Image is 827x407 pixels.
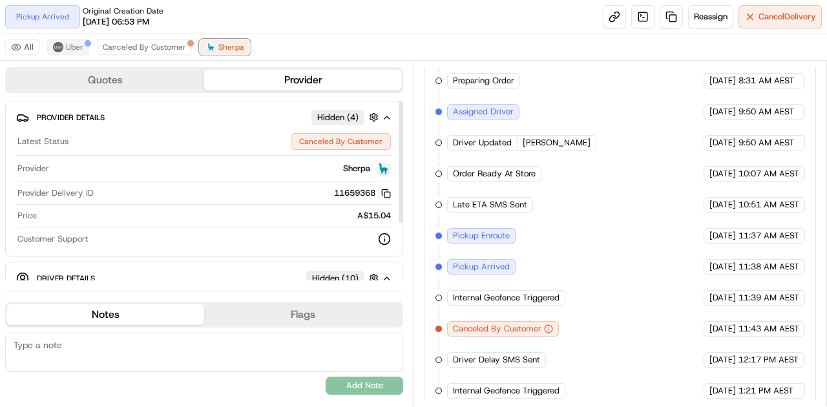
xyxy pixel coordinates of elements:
span: 9:50 AM AEST [738,106,794,118]
span: Provider Details [37,112,105,123]
span: Driver Updated [453,137,512,149]
span: 10:07 AM AEST [738,168,799,180]
span: [DATE] [709,75,736,87]
span: Internal Geofence Triggered [453,385,560,397]
span: Sherpa [343,163,370,174]
span: Hidden ( 4 ) [317,112,359,123]
button: Provider [204,70,402,90]
button: Uber [47,39,89,55]
span: Late ETA SMS Sent [453,199,527,211]
button: Reassign [688,5,733,28]
img: sherpa_logo.png [205,42,216,52]
span: [DATE] [709,106,736,118]
button: CancelDelivery [738,5,822,28]
span: Customer Support [17,233,89,245]
span: [DATE] [709,199,736,211]
span: 10:51 AM AEST [738,199,799,211]
button: Hidden (10) [306,270,382,286]
button: All [5,39,39,55]
button: Sherpa [200,39,250,55]
span: Driver Details [37,273,95,284]
span: 1:21 PM AEST [738,385,793,397]
button: Flags [204,304,402,325]
img: uber-new-logo.jpeg [53,42,63,52]
span: Driver Delay SMS Sent [453,354,540,366]
button: Canceled By Customer [97,39,192,55]
img: sherpa_logo.png [375,161,391,176]
span: [PERSON_NAME] [523,137,591,149]
span: Original Creation Date [83,6,163,16]
button: Driver DetailsHidden (10) [16,267,392,289]
span: Latest Status [17,136,68,147]
button: Notes [6,304,204,325]
span: Canceled By Customer [103,42,186,52]
span: 11:37 AM AEST [738,230,799,242]
span: 9:50 AM AEST [738,137,794,149]
span: [DATE] [709,168,736,180]
span: A$15.04 [357,210,391,222]
span: Reassign [694,11,728,23]
span: [DATE] [709,354,736,366]
span: Hidden ( 10 ) [312,273,359,284]
button: Provider DetailsHidden (4) [16,107,392,128]
button: 11659368 [334,187,391,199]
span: 12:17 PM AEST [738,354,799,366]
span: [DATE] [709,261,736,273]
button: Quotes [6,70,204,90]
span: [DATE] [709,230,736,242]
span: 8:31 AM AEST [738,75,794,87]
span: Order Ready At Store [453,168,536,180]
span: Sherpa [218,42,244,52]
span: 11:38 AM AEST [738,261,799,273]
span: Provider [17,163,49,174]
span: Uber [66,42,83,52]
span: [DATE] [709,385,736,397]
span: 11:39 AM AEST [738,292,799,304]
span: [DATE] [709,292,736,304]
span: Price [17,210,37,222]
span: 11:43 AM AEST [738,323,799,335]
span: [DATE] [709,323,736,335]
span: Assigned Driver [453,106,514,118]
span: Cancel Delivery [759,11,816,23]
span: Canceled By Customer [453,323,541,335]
span: [DATE] [709,137,736,149]
button: Hidden (4) [311,109,382,125]
span: Preparing Order [453,75,514,87]
span: Provider Delivery ID [17,187,94,199]
span: Pickup Enroute [453,230,510,242]
span: Pickup Arrived [453,261,510,273]
span: [DATE] 06:53 PM [83,16,149,28]
span: Internal Geofence Triggered [453,292,560,304]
